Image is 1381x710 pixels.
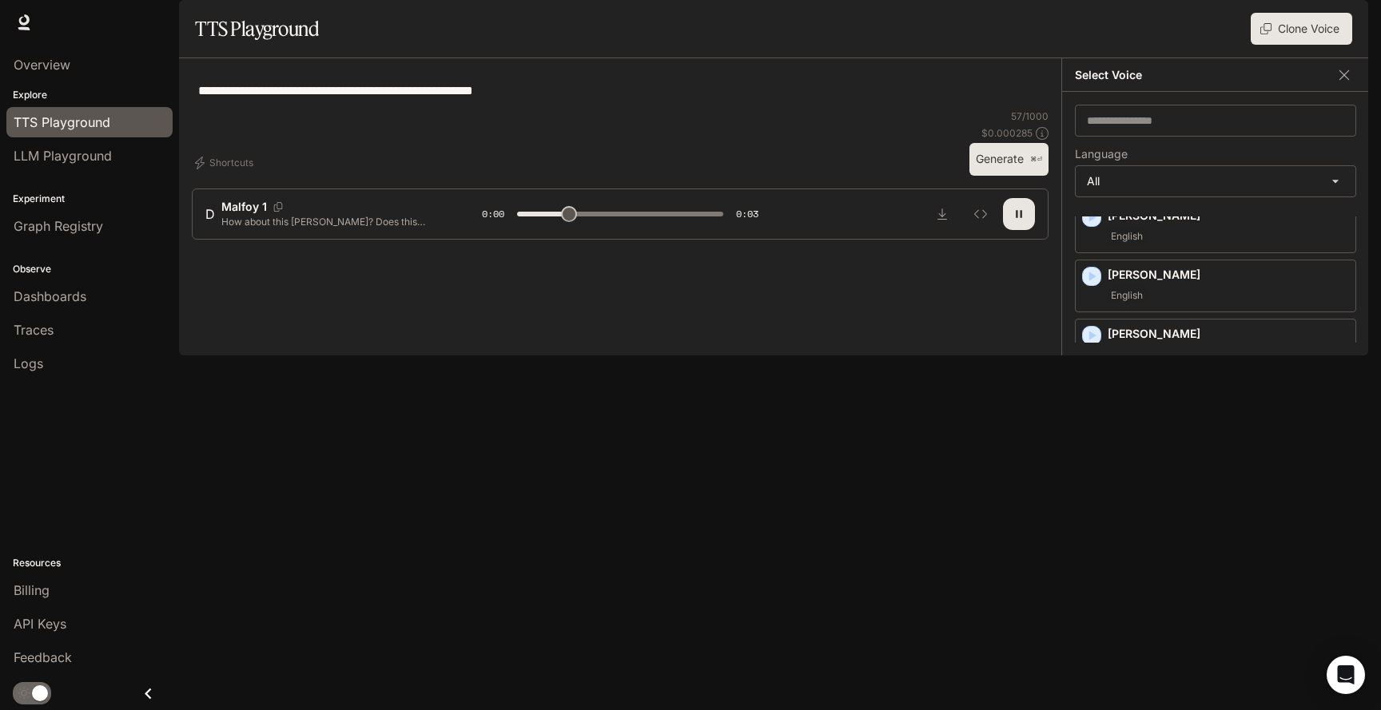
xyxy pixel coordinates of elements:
[192,150,260,176] button: Shortcuts
[221,199,267,215] p: Malfoy 1
[1075,149,1128,160] p: Language
[482,206,504,222] span: 0:00
[1108,227,1146,246] span: English
[267,202,289,212] button: Copy Voice ID
[1011,109,1049,123] p: 57 / 1000
[926,198,958,230] button: Download audio
[205,204,215,224] div: D
[981,126,1033,140] p: $ 0.000285
[1251,13,1352,45] button: Clone Voice
[1327,656,1365,694] div: Open Intercom Messenger
[736,206,758,222] span: 0:03
[1030,155,1042,165] p: ⌘⏎
[1108,267,1349,283] p: [PERSON_NAME]
[1108,286,1146,305] span: English
[1108,326,1349,342] p: [PERSON_NAME]
[1076,166,1355,196] div: All
[195,13,319,45] h1: TTS Playground
[965,198,997,230] button: Inspect
[221,215,444,228] p: How about this [PERSON_NAME]? Does this sound good enough for you?
[969,143,1049,176] button: Generate⌘⏎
